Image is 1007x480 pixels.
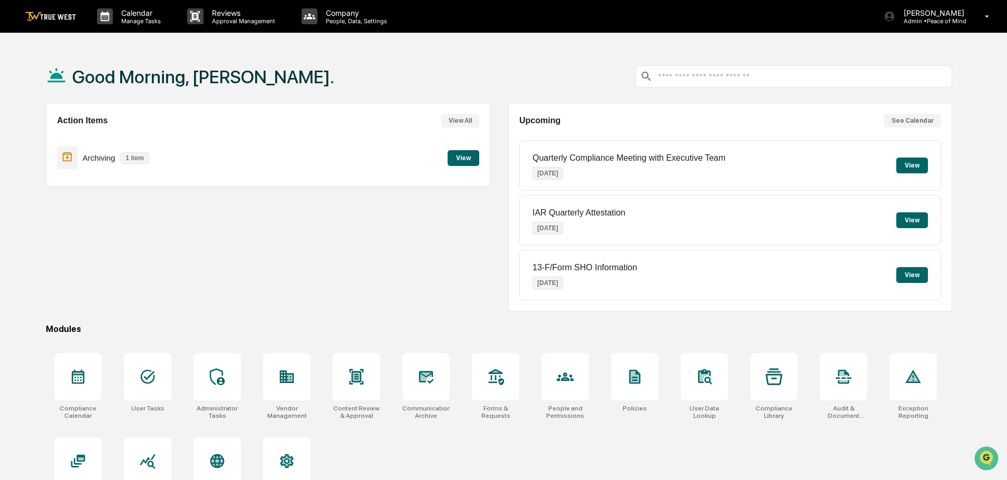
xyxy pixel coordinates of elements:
[448,152,479,162] a: View
[46,324,952,334] div: Modules
[88,143,91,152] span: •
[896,158,928,173] button: View
[441,114,479,128] button: View All
[472,405,519,419] div: Forms & Requests
[113,8,166,17] p: Calendar
[72,211,135,230] a: 🗄️Attestations
[120,152,149,164] p: 1 item
[11,133,27,150] img: Tammy Steffen
[113,17,166,25] p: Manage Tasks
[87,215,131,226] span: Attestations
[532,222,563,234] p: [DATE]
[74,261,128,269] a: Powered byPylon
[820,405,867,419] div: Audit & Document Logs
[519,116,560,125] h2: Upcoming
[541,405,589,419] div: People and Permissions
[532,277,563,289] p: [DATE]
[204,17,280,25] p: Approval Management
[895,8,970,17] p: [PERSON_NAME]
[21,215,68,226] span: Preclearance
[25,12,76,22] img: logo
[532,167,563,180] p: [DATE]
[896,267,928,283] button: View
[973,445,1002,474] iframe: Open customer support
[47,91,145,100] div: We're available if you need us!
[333,405,380,419] div: Content Review & Approval
[623,405,647,412] div: Policies
[193,405,241,419] div: Administrator Tasks
[33,172,85,180] span: [PERSON_NAME]
[6,211,72,230] a: 🖐️Preclearance
[204,8,280,17] p: Reviews
[88,172,91,180] span: •
[72,66,334,87] h1: Good Morning, [PERSON_NAME].
[33,143,85,152] span: [PERSON_NAME]
[179,84,192,96] button: Start new chat
[448,150,479,166] button: View
[532,208,625,218] p: IAR Quarterly Attestation
[6,231,71,250] a: 🔎Data Lookup
[11,22,192,39] p: How can we help?
[532,263,637,272] p: 13-F/Form SHO Information
[21,236,66,246] span: Data Lookup
[532,153,725,163] p: Quarterly Compliance Meeting with Executive Team
[263,405,311,419] div: Vendor Management
[22,81,41,100] img: 8933085812038_c878075ebb4cc5468115_72.jpg
[54,405,102,419] div: Compliance Calendar
[131,405,164,412] div: User Tasks
[317,17,392,25] p: People, Data, Settings
[76,217,85,225] div: 🗄️
[317,8,392,17] p: Company
[47,81,173,91] div: Start new chat
[163,115,192,128] button: See all
[105,261,128,269] span: Pylon
[889,405,937,419] div: Exception Reporting
[57,116,108,125] h2: Action Items
[93,172,115,180] span: [DATE]
[895,17,970,25] p: Admin • Peace of Mind
[896,212,928,228] button: View
[884,114,941,128] button: See Calendar
[83,153,115,162] p: Archiving
[750,405,798,419] div: Compliance Library
[93,143,115,152] span: [DATE]
[11,162,27,179] img: Tammy Steffen
[681,405,728,419] div: User Data Lookup
[402,405,450,419] div: Communications Archive
[11,237,19,245] div: 🔎
[11,217,19,225] div: 🖐️
[11,117,71,125] div: Past conversations
[11,81,30,100] img: 1746055101610-c473b297-6a78-478c-a979-82029cc54cd1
